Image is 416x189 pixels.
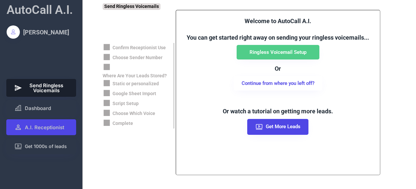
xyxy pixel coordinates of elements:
font: Or [275,65,281,72]
button: Continue from where you left off? [234,76,322,91]
div: Choose Which Voice [113,110,155,117]
div: Confirm Receptionist Use [113,45,166,51]
button: Send Ringless Voicemails [6,79,76,97]
div: Choose Sender Number [113,55,162,61]
span: Get More Leads [266,124,300,129]
span: Get 1000s of leads [25,144,67,149]
div: AutoCall A.I. [7,2,73,18]
div: Complete [113,120,133,127]
button: Get More Leads [247,119,308,135]
button: A.I. Receptionist [6,119,76,135]
button: Ringless Voicemail Setup [237,45,319,59]
button: Dashboard [6,100,76,116]
button: Get 1000s of leads [6,138,76,154]
span: Send Ringless Voicemails [25,83,69,93]
span: A.I. Receptionist [25,125,64,130]
div: Script Setup [113,100,139,107]
div: Static or personalized [113,81,159,87]
div: Google Sheet Import [113,91,156,97]
div: [PERSON_NAME] [23,28,69,36]
div: Where Are Your Leads Stored? [103,73,167,79]
font: Welcome to AutoCall A.I. You can get started right away on sending your ringless voicemails... [187,18,369,41]
span: Dashboard [25,106,51,111]
div: Send Ringless Voicemails [103,3,161,10]
font: Or watch a tutorial on getting more leads. [223,108,333,115]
